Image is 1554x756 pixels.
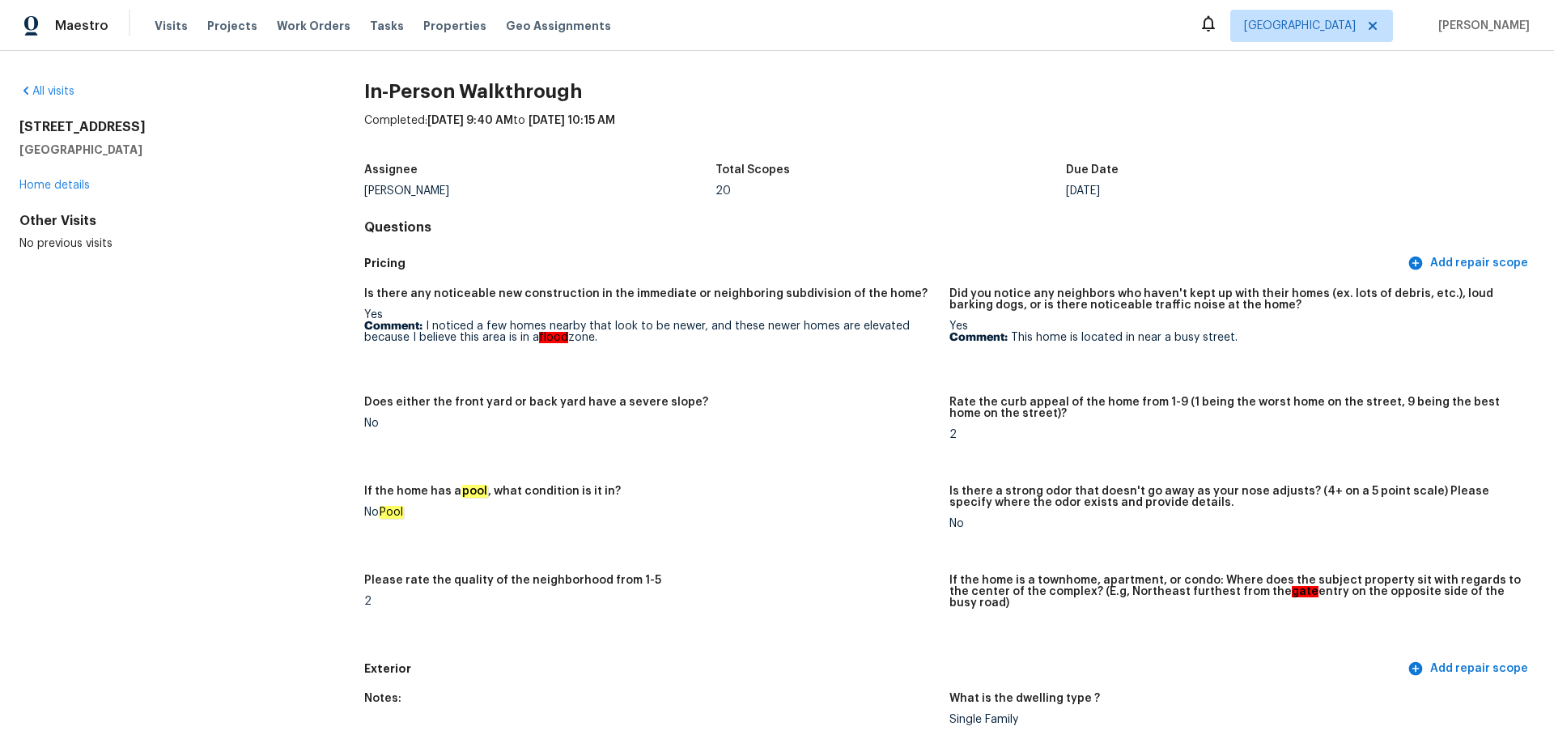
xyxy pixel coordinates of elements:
[364,486,621,497] h5: If the home has a , what condition is it in?
[539,332,568,343] em: flood
[19,213,312,229] div: Other Visits
[461,485,488,498] em: pool
[364,693,401,704] h5: Notes:
[364,575,661,586] h5: Please rate the quality of the neighborhood from 1-5
[370,20,404,32] span: Tasks
[949,429,1522,440] div: 2
[364,288,928,299] h5: Is there any noticeable new construction in the immediate or neighboring subdivision of the home?
[207,18,257,34] span: Projects
[949,288,1522,311] h5: Did you notice any neighbors who haven't kept up with their homes (ex. lots of debris, etc.), lou...
[277,18,350,34] span: Work Orders
[19,238,113,249] span: No previous visits
[155,18,188,34] span: Visits
[19,86,74,97] a: All visits
[364,83,1535,100] h2: In-Person Walkthrough
[427,115,513,126] span: [DATE] 9:40 AM
[364,255,1404,272] h5: Pricing
[715,185,1067,197] div: 20
[364,418,936,429] div: No
[364,507,936,518] div: No
[1411,659,1528,679] span: Add repair scope
[949,714,1522,725] div: Single Family
[1411,253,1528,274] span: Add repair scope
[949,332,1522,343] p: This home is located in near a busy street.
[529,115,615,126] span: [DATE] 10:15 AM
[19,180,90,191] a: Home details
[364,596,936,607] div: 2
[364,164,418,176] h5: Assignee
[715,164,790,176] h5: Total Scopes
[949,575,1522,609] h5: If the home is a townhome, apartment, or condo: Where does the subject property sit with regards ...
[949,397,1522,419] h5: Rate the curb appeal of the home from 1-9 (1 being the worst home on the street, 9 being the best...
[364,219,1535,236] h4: Questions
[949,486,1522,508] h5: Is there a strong odor that doesn't go away as your nose adjusts? (4+ on a 5 point scale) Please ...
[1292,586,1318,597] em: gate
[364,309,936,343] div: Yes
[364,660,1404,677] h5: Exterior
[1404,654,1535,684] button: Add repair scope
[949,693,1100,704] h5: What is the dwelling type ?
[364,321,422,332] b: Comment:
[19,142,312,158] h5: [GEOGRAPHIC_DATA]
[1244,18,1356,34] span: [GEOGRAPHIC_DATA]
[364,397,708,408] h5: Does either the front yard or back yard have a severe slope?
[949,321,1522,343] div: Yes
[364,185,715,197] div: [PERSON_NAME]
[506,18,611,34] span: Geo Assignments
[949,332,1008,343] b: Comment:
[1066,185,1417,197] div: [DATE]
[1066,164,1119,176] h5: Due Date
[949,518,1522,529] div: No
[19,119,312,135] h2: [STREET_ADDRESS]
[364,321,936,343] p: I noticed a few homes nearby that look to be newer, and these newer homes are elevated because I ...
[379,506,404,519] em: Pool
[1404,248,1535,278] button: Add repair scope
[364,113,1535,155] div: Completed: to
[423,18,486,34] span: Properties
[55,18,108,34] span: Maestro
[1432,18,1530,34] span: [PERSON_NAME]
